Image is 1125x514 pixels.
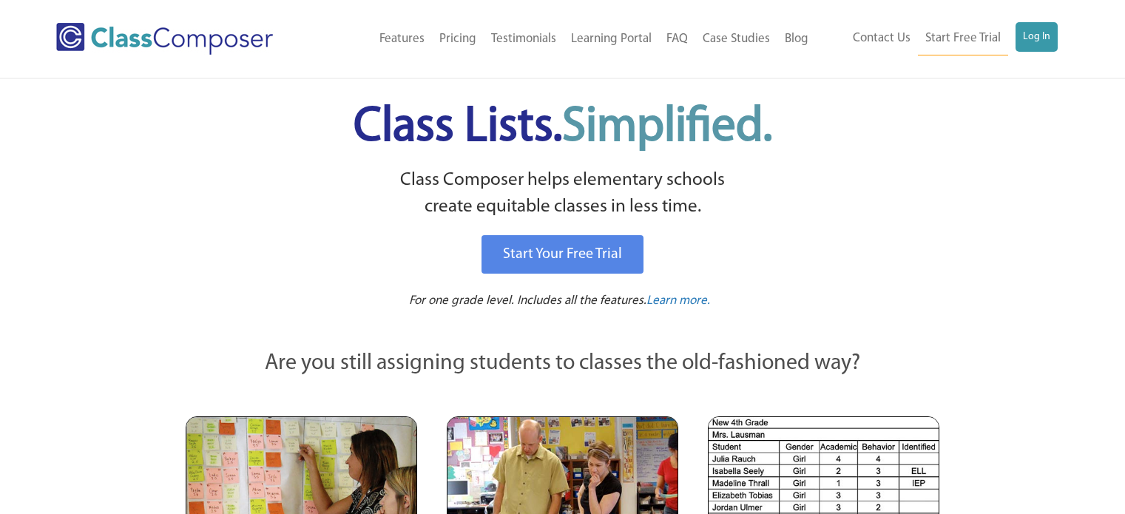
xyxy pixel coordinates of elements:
p: Are you still assigning students to classes the old-fashioned way? [186,348,940,380]
a: Pricing [432,23,484,55]
a: Testimonials [484,23,564,55]
a: FAQ [659,23,695,55]
a: Start Free Trial [918,22,1008,55]
a: Contact Us [845,22,918,55]
img: Class Composer [56,23,273,55]
nav: Header Menu [816,22,1058,55]
span: Start Your Free Trial [503,247,622,262]
a: Learning Portal [564,23,659,55]
span: Learn more. [646,294,710,307]
span: For one grade level. Includes all the features. [409,294,646,307]
span: Simplified. [562,104,772,152]
a: Start Your Free Trial [482,235,643,274]
nav: Header Menu [320,23,815,55]
a: Blog [777,23,816,55]
span: Class Lists. [354,104,772,152]
a: Learn more. [646,292,710,311]
a: Log In [1016,22,1058,52]
a: Features [372,23,432,55]
p: Class Composer helps elementary schools create equitable classes in less time. [183,167,942,221]
a: Case Studies [695,23,777,55]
